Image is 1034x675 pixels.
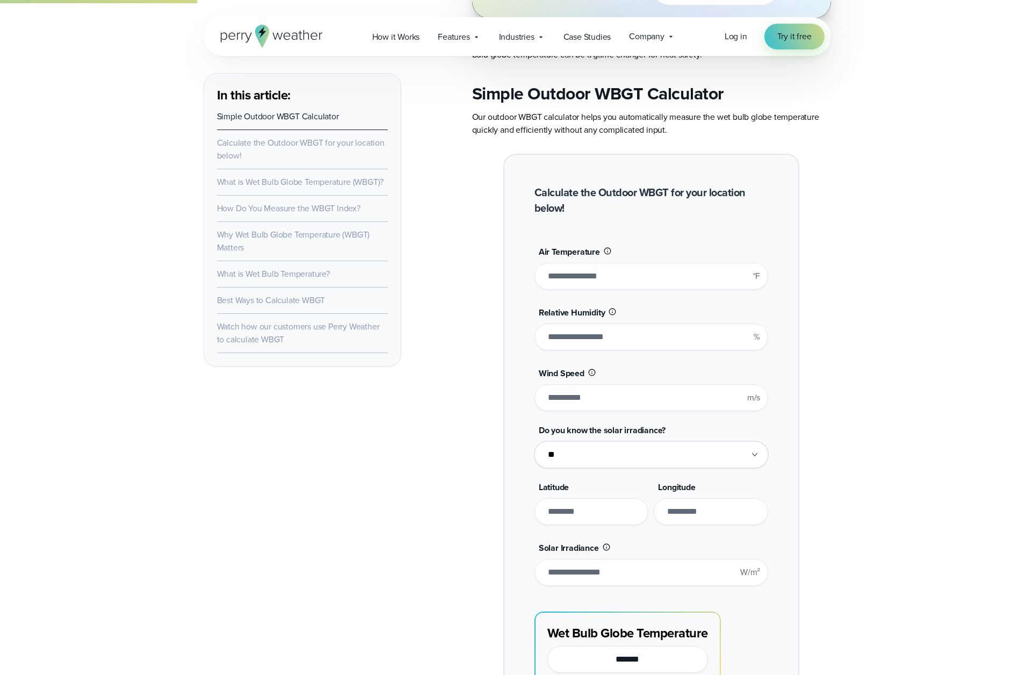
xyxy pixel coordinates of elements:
[534,185,768,216] h2: Calculate the Outdoor WBGT for your location below!
[725,30,747,43] a: Log in
[563,31,611,44] span: Case Studies
[725,30,747,42] span: Log in
[472,111,831,137] p: Our outdoor WBGT calculator helps you automatically measure the wet bulb globe temperature quickl...
[217,268,330,280] a: What is Wet Bulb Temperature?
[554,26,620,48] a: Case Studies
[472,83,831,104] h2: Simple Outdoor WBGT Calculator
[438,31,469,44] span: Features
[217,320,380,346] a: Watch how our customers use Perry Weather to calculate WBGT
[217,228,370,254] a: Why Wet Bulb Globe Temperature (WBGT) Matters
[363,26,429,48] a: How it Works
[764,24,825,49] a: Try it free
[217,176,384,188] a: What is Wet Bulb Globe Temperature (WBGT)?
[539,481,569,493] span: Latitude
[539,367,584,379] span: Wind Speed
[499,31,534,44] span: Industries
[539,542,599,554] span: Solar Irradiance
[217,137,385,162] a: Calculate the Outdoor WBGT for your location below!
[217,110,339,123] a: Simple Outdoor WBGT Calculator
[629,30,664,43] span: Company
[539,424,666,436] span: Do you know the solar irradiance?
[539,306,605,319] span: Relative Humidity
[372,31,420,44] span: How it Works
[217,294,326,306] a: Best Ways to Calculate WBGT
[658,481,695,493] span: Longitude
[217,87,388,104] h3: In this article:
[217,202,360,214] a: How Do You Measure the WBGT Index?
[539,246,600,258] span: Air Temperature
[777,30,812,43] span: Try it free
